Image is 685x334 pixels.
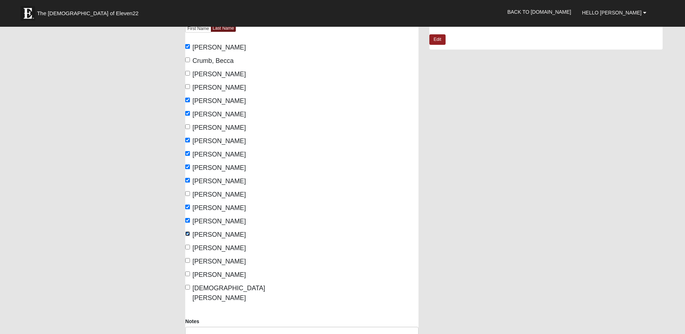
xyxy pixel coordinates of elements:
span: [PERSON_NAME] [192,151,246,158]
span: [PERSON_NAME] [192,231,246,238]
input: [PERSON_NAME] [185,98,190,102]
input: [PERSON_NAME] [185,191,190,196]
input: [PERSON_NAME] [185,151,190,156]
span: Crumb, Becca [192,57,234,64]
span: [PERSON_NAME] [192,258,246,265]
input: [PERSON_NAME] [185,178,190,183]
input: [PERSON_NAME] [185,111,190,116]
input: [DEMOGRAPHIC_DATA][PERSON_NAME] [185,285,190,290]
input: Crumb, Becca [185,57,190,62]
label: Notes [185,318,199,325]
a: The [DEMOGRAPHIC_DATA] of Eleven22 [17,3,161,21]
a: Edit [429,34,446,45]
a: Hello [PERSON_NAME] [577,4,652,22]
span: [PERSON_NAME] [192,271,246,278]
input: [PERSON_NAME] [185,258,190,263]
input: [PERSON_NAME] [185,84,190,89]
span: [PERSON_NAME] [192,164,246,171]
span: The [DEMOGRAPHIC_DATA] of Eleven22 [37,10,138,17]
input: [PERSON_NAME] [185,218,190,223]
span: [PERSON_NAME] [192,204,246,211]
img: Eleven22 logo [21,6,35,21]
input: [PERSON_NAME] [185,124,190,129]
span: [DEMOGRAPHIC_DATA][PERSON_NAME] [192,284,265,301]
span: [PERSON_NAME] [192,218,246,225]
input: [PERSON_NAME] [185,138,190,142]
span: Hello [PERSON_NAME] [582,10,642,16]
input: [PERSON_NAME] [185,44,190,49]
span: [PERSON_NAME] [192,191,246,198]
input: [PERSON_NAME] [185,71,190,76]
input: [PERSON_NAME] [185,271,190,276]
input: [PERSON_NAME] [185,245,190,249]
a: First Name [185,25,211,33]
span: [PERSON_NAME] [192,97,246,104]
span: [PERSON_NAME] [192,70,246,78]
span: [PERSON_NAME] [192,84,246,91]
span: [PERSON_NAME] [192,137,246,145]
input: [PERSON_NAME] [185,164,190,169]
input: [PERSON_NAME] [185,205,190,209]
span: [PERSON_NAME] [192,44,246,51]
input: [PERSON_NAME] [185,231,190,236]
span: [PERSON_NAME] [192,177,246,185]
a: Back to [DOMAIN_NAME] [502,3,577,21]
span: [PERSON_NAME] [192,111,246,118]
span: [PERSON_NAME] [192,124,246,131]
span: [PERSON_NAME] [192,244,246,252]
a: Last Name [211,25,236,32]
